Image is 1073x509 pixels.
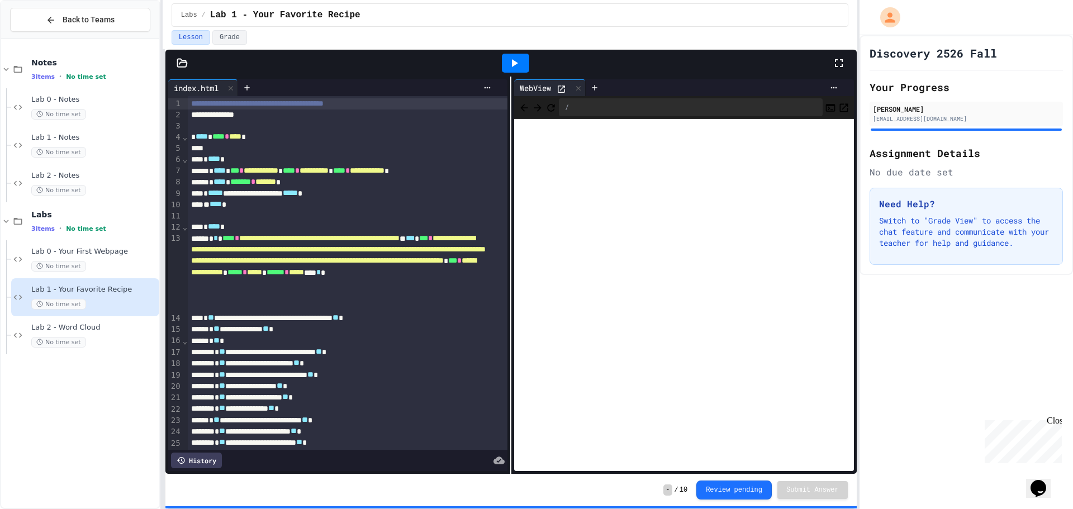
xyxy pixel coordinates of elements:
span: • [59,224,61,233]
div: 12 [168,222,182,233]
div: My Account [868,4,903,30]
div: [PERSON_NAME] [873,104,1060,114]
div: 17 [168,347,182,358]
div: 13 [168,233,182,313]
button: Back to Teams [10,8,150,32]
div: 2 [168,110,182,121]
div: WebView [514,79,586,96]
span: Submit Answer [786,486,839,494]
button: Submit Answer [777,481,848,499]
h2: Your Progress [870,79,1063,95]
span: 3 items [31,73,55,80]
div: index.html [168,82,224,94]
span: Back to Teams [63,14,115,26]
div: 10 [168,199,182,211]
div: 24 [168,426,182,437]
iframe: Web Preview [514,119,853,472]
button: Refresh [545,101,557,114]
div: 5 [168,143,182,154]
span: No time set [31,185,86,196]
span: Notes [31,58,157,68]
span: - [663,484,672,496]
span: Labs [31,210,157,220]
div: 16 [168,335,182,346]
h2: Assignment Details [870,145,1063,161]
div: / [559,98,822,116]
div: 19 [168,370,182,381]
span: Lab 1 - Your Favorite Recipe [210,8,360,22]
button: Console [825,101,836,114]
div: 22 [168,404,182,415]
div: Chat with us now!Close [4,4,77,71]
div: 15 [168,324,182,335]
span: No time set [66,225,106,232]
span: Lab 0 - Notes [31,95,157,104]
div: 7 [168,165,182,177]
div: WebView [514,82,557,94]
div: No due date set [870,165,1063,179]
div: 4 [168,132,182,143]
div: [EMAIL_ADDRESS][DOMAIN_NAME] [873,115,1060,123]
div: index.html [168,79,238,96]
h1: Discovery 2526 Fall [870,45,997,61]
div: 3 [168,121,182,132]
div: 1 [168,98,182,110]
span: No time set [66,73,106,80]
div: 9 [168,188,182,199]
span: Back [519,100,530,114]
button: Review pending [696,481,772,500]
button: Grade [212,30,247,45]
span: Fold line [182,155,188,164]
div: 14 [168,313,182,324]
div: 18 [168,358,182,369]
span: Lab 2 - Word Cloud [31,323,157,332]
span: Lab 1 - Your Favorite Recipe [31,285,157,294]
span: Lab 0 - Your First Webpage [31,247,157,256]
span: No time set [31,147,86,158]
div: 6 [168,154,182,165]
div: History [171,453,222,468]
div: 25 [168,438,182,449]
span: Fold line [182,336,188,345]
p: Switch to "Grade View" to access the chat feature and communicate with your teacher for help and ... [879,215,1053,249]
span: No time set [31,299,86,310]
span: / [202,11,206,20]
span: No time set [31,109,86,120]
span: Forward [532,100,543,114]
iframe: chat widget [980,416,1062,463]
span: Lab 1 - Notes [31,133,157,142]
span: 3 items [31,225,55,232]
div: 8 [168,177,182,188]
span: Fold line [182,132,188,141]
span: No time set [31,261,86,272]
span: • [59,72,61,81]
span: No time set [31,337,86,348]
div: 20 [168,381,182,392]
span: Lab 2 - Notes [31,171,157,180]
div: 26 [168,449,182,460]
h3: Need Help? [879,197,1053,211]
div: 11 [168,211,182,222]
div: 21 [168,392,182,403]
span: Labs [181,11,197,20]
button: Open in new tab [838,101,849,114]
button: Lesson [172,30,210,45]
span: Fold line [182,222,188,231]
div: 23 [168,415,182,426]
span: / [675,486,678,494]
span: 10 [680,486,687,494]
iframe: chat widget [1026,464,1062,498]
